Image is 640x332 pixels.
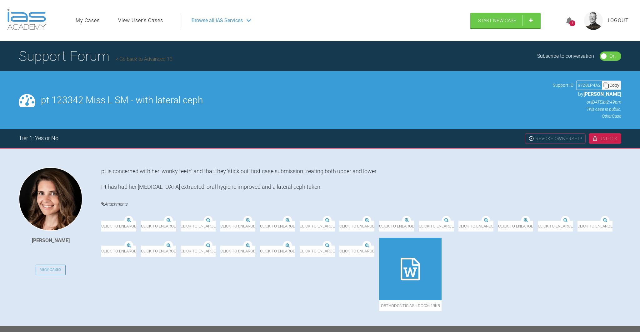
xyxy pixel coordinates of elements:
[300,221,335,232] span: Click to enlarge
[300,246,335,256] span: Click to enlarge
[458,221,493,232] span: Click to enlarge
[592,136,598,141] img: unlock.cc94ed01.svg
[419,221,454,232] span: Click to enlarge
[379,300,442,311] span: orthodontic As….docx - 19KB
[498,221,533,232] span: Click to enlarge
[553,82,573,89] span: Support ID
[101,221,136,232] span: Click to enlarge
[584,11,603,30] img: profile.png
[577,82,602,89] div: # 7Z8LP4A2
[192,17,243,25] span: Browse all IAS Services
[220,246,255,256] span: Click to enlarge
[528,136,534,141] img: close.456c75e0.svg
[116,56,172,62] a: Go back to Advanced 13
[608,17,629,25] a: Logout
[118,17,163,25] a: View User's Cases
[553,90,621,98] p: by
[602,81,621,89] div: Copy
[181,246,216,256] span: Click to enlarge
[181,221,216,232] span: Click to enlarge
[260,246,295,256] span: Click to enlarge
[36,265,66,275] a: View Cases
[19,134,58,143] div: Tier 1: Yes or No
[553,106,621,113] p: This case is public.
[478,18,516,23] span: Start New Case
[553,99,621,105] p: on [DATE] at 2:49pm
[525,133,586,144] div: Revoke Ownership
[339,221,374,232] span: Click to enlarge
[589,133,621,144] div: Unlock
[569,20,575,26] div: 4
[609,52,616,60] div: On
[41,95,547,105] h2: pt 123342 Miss L SM - with lateral ceph
[577,221,612,232] span: Click to enlarge
[76,17,100,25] a: My Cases
[19,167,82,231] img: Alexandra Lee
[141,221,176,232] span: Click to enlarge
[470,13,541,28] a: Start New Case
[379,221,414,232] span: Click to enlarge
[32,237,70,245] div: [PERSON_NAME]
[101,246,136,256] span: Click to enlarge
[101,200,621,208] h4: Attachments
[260,221,295,232] span: Click to enlarge
[141,246,176,256] span: Click to enlarge
[538,221,573,232] span: Click to enlarge
[537,52,594,60] div: Subscribe to conversation
[339,246,374,256] span: Click to enlarge
[220,221,255,232] span: Click to enlarge
[583,91,621,97] span: [PERSON_NAME]
[101,167,621,191] div: pt is concerned with her 'wonky teeth' and that they 'stick out' first case submission treating b...
[19,45,172,67] h1: Support Forum
[553,113,621,120] p: Other Case
[7,9,46,30] img: logo-light.3e3ef733.png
